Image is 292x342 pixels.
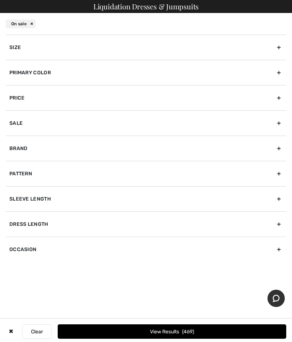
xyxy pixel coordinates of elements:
div: Price [6,85,286,110]
button: View Results469 [58,324,286,339]
iframe: Opens a widget where you can chat to one of our agents [267,290,285,308]
div: Occasion [6,237,286,262]
div: Brand [6,136,286,161]
div: Dress Length [6,211,286,237]
div: On sale [6,19,36,28]
span: 469 [182,329,194,335]
button: Clear [22,324,52,339]
div: ✖ [6,324,16,339]
div: Pattern [6,161,286,186]
div: Primary Color [6,60,286,85]
div: Size [6,35,286,60]
div: Sleeve length [6,186,286,211]
div: Sale [6,110,286,136]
